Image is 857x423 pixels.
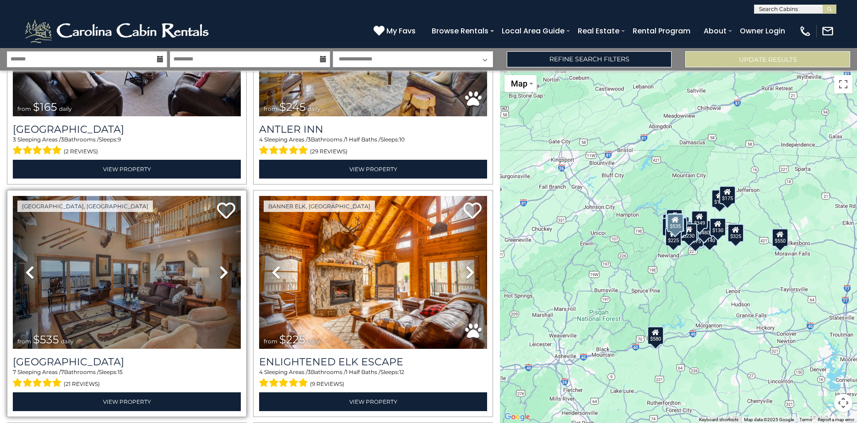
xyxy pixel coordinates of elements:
[259,356,487,368] a: Enlightened Elk Escape
[696,220,712,239] div: $480
[259,136,487,157] div: Sleeping Areas / Bathrooms / Sleeps:
[13,356,241,368] a: [GEOGRAPHIC_DATA]
[799,417,812,422] a: Terms
[691,211,708,229] div: $349
[727,224,744,242] div: $325
[834,394,852,412] button: Map camera controls
[13,356,241,368] h3: Southern Star Lodge
[13,160,241,179] a: View Property
[735,23,790,39] a: Owner Login
[13,369,16,375] span: 7
[310,146,347,157] span: (29 reviews)
[259,196,487,349] img: thumbnail_164433091.jpeg
[374,25,418,37] a: My Favs
[308,369,311,375] span: 3
[59,105,72,112] span: daily
[259,123,487,136] a: Antler Inn
[346,369,380,375] span: 1 Half Baths /
[61,136,64,143] span: 3
[310,378,344,390] span: (9 reviews)
[662,218,678,236] div: $230
[386,25,416,37] span: My Favs
[799,25,812,38] img: phone-regular-white.png
[710,218,726,236] div: $130
[502,411,532,423] img: Google
[497,23,569,39] a: Local Area Guide
[307,338,320,345] span: daily
[308,136,311,143] span: 3
[64,146,98,157] span: (2 reviews)
[264,338,277,345] span: from
[699,417,738,423] button: Keyboard shortcuts
[772,228,788,247] div: $550
[279,100,306,114] span: $245
[685,51,850,67] button: Update Results
[33,333,59,346] span: $535
[259,392,487,411] a: View Property
[821,25,834,38] img: mail-regular-white.png
[834,75,852,93] button: Toggle fullscreen view
[719,186,736,204] div: $175
[744,417,794,422] span: Map data ©2025 Google
[23,17,213,45] img: White-1-2.png
[17,105,31,112] span: from
[681,223,697,242] div: $230
[667,213,684,232] div: $245
[504,75,537,92] button: Change map style
[511,79,527,88] span: Map
[17,201,153,212] a: [GEOGRAPHIC_DATA], [GEOGRAPHIC_DATA]
[699,23,731,39] a: About
[61,338,74,345] span: daily
[427,23,493,39] a: Browse Rentals
[13,123,241,136] a: [GEOGRAPHIC_DATA]
[682,222,699,240] div: $400
[666,212,682,231] div: $160
[13,136,16,143] span: 3
[628,23,695,39] a: Rental Program
[667,214,683,232] div: $535
[33,100,57,114] span: $165
[118,369,123,375] span: 15
[259,136,263,143] span: 4
[264,105,277,112] span: from
[818,417,854,422] a: Report a map error
[279,333,305,346] span: $225
[13,136,241,157] div: Sleeping Areas / Bathrooms / Sleeps:
[118,136,121,143] span: 9
[13,196,241,349] img: thumbnail_163268257.jpeg
[259,369,263,375] span: 4
[217,201,235,221] a: Add to favorites
[13,368,241,390] div: Sleeping Areas / Bathrooms / Sleeps:
[346,136,380,143] span: 1 Half Baths /
[665,228,682,246] div: $225
[13,123,241,136] h3: Beech Mountain Place
[13,392,241,411] a: View Property
[463,201,482,221] a: Add to favorites
[308,105,320,112] span: daily
[399,136,405,143] span: 10
[711,190,728,208] div: $175
[666,209,683,228] div: $125
[502,411,532,423] a: Open this area in Google Maps (opens a new window)
[647,326,664,345] div: $580
[264,201,375,212] a: Banner Elk, [GEOGRAPHIC_DATA]
[259,160,487,179] a: View Property
[17,338,31,345] span: from
[507,51,672,67] a: Refine Search Filters
[61,369,64,375] span: 7
[259,368,487,390] div: Sleeping Areas / Bathrooms / Sleeps:
[64,378,100,390] span: (21 reviews)
[399,369,404,375] span: 12
[573,23,624,39] a: Real Estate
